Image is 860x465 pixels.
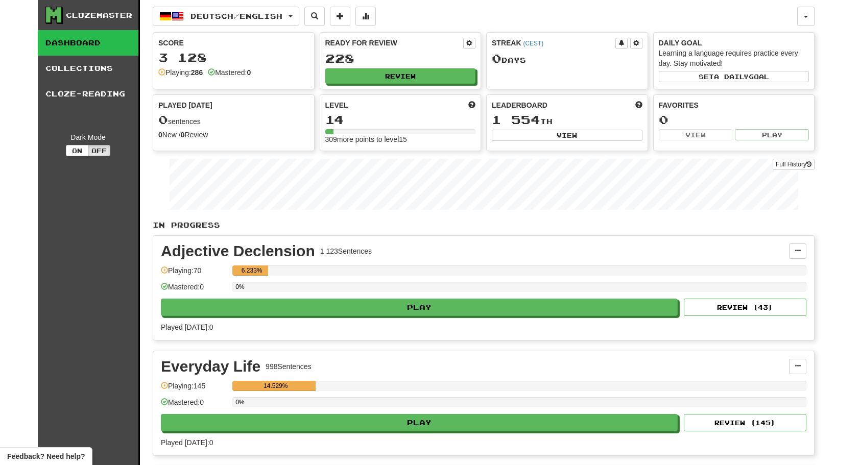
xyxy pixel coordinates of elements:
[355,7,376,26] button: More stats
[158,51,309,64] div: 3 128
[714,73,749,80] span: a daily
[773,159,815,170] a: Full History
[158,67,203,78] div: Playing:
[659,113,809,126] div: 0
[492,52,642,65] div: Day s
[492,113,642,127] div: th
[38,81,138,107] a: Cloze-Reading
[161,414,678,431] button: Play
[659,100,809,110] div: Favorites
[468,100,475,110] span: Score more points to level up
[161,397,227,414] div: Mastered: 0
[659,48,809,68] div: Learning a language requires practice every day. Stay motivated!
[492,38,615,48] div: Streak
[66,145,88,156] button: On
[161,438,213,447] span: Played [DATE]: 0
[7,451,85,461] span: Open feedback widget
[320,246,372,256] div: 1 123 Sentences
[153,220,815,230] p: In Progress
[158,100,212,110] span: Played [DATE]
[659,38,809,48] div: Daily Goal
[325,52,476,65] div: 228
[659,71,809,82] button: Seta dailygoal
[208,67,251,78] div: Mastered:
[38,30,138,56] a: Dashboard
[523,40,543,47] a: (CEST)
[153,7,299,26] button: Deutsch/English
[161,243,315,259] div: Adjective Declension
[492,112,540,127] span: 1 554
[158,113,309,127] div: sentences
[181,131,185,139] strong: 0
[635,100,642,110] span: This week in points, UTC
[190,12,282,20] span: Deutsch / English
[161,359,260,374] div: Everyday Life
[158,38,309,48] div: Score
[235,265,268,276] div: 6.233%
[684,414,806,431] button: Review (145)
[161,323,213,331] span: Played [DATE]: 0
[325,113,476,126] div: 14
[158,130,309,140] div: New / Review
[235,381,316,391] div: 14.529%
[247,68,251,77] strong: 0
[492,130,642,141] button: View
[659,129,733,140] button: View
[158,131,162,139] strong: 0
[161,381,227,398] div: Playing: 145
[45,132,131,142] div: Dark Mode
[325,134,476,144] div: 309 more points to level 15
[492,100,547,110] span: Leaderboard
[88,145,110,156] button: Off
[38,56,138,81] a: Collections
[66,10,132,20] div: Clozemaster
[325,68,476,84] button: Review
[325,38,464,48] div: Ready for Review
[266,361,312,372] div: 998 Sentences
[330,7,350,26] button: Add sentence to collection
[684,299,806,316] button: Review (43)
[161,265,227,282] div: Playing: 70
[158,112,168,127] span: 0
[735,129,809,140] button: Play
[161,282,227,299] div: Mastered: 0
[492,51,501,65] span: 0
[304,7,325,26] button: Search sentences
[325,100,348,110] span: Level
[161,299,678,316] button: Play
[191,68,203,77] strong: 286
